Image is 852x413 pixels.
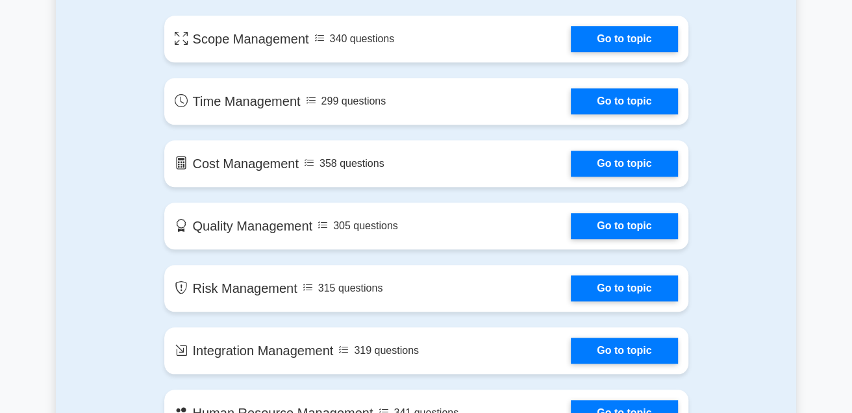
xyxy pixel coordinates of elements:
[571,151,677,177] a: Go to topic
[571,213,677,239] a: Go to topic
[571,275,677,301] a: Go to topic
[571,26,677,52] a: Go to topic
[571,88,677,114] a: Go to topic
[571,338,677,364] a: Go to topic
